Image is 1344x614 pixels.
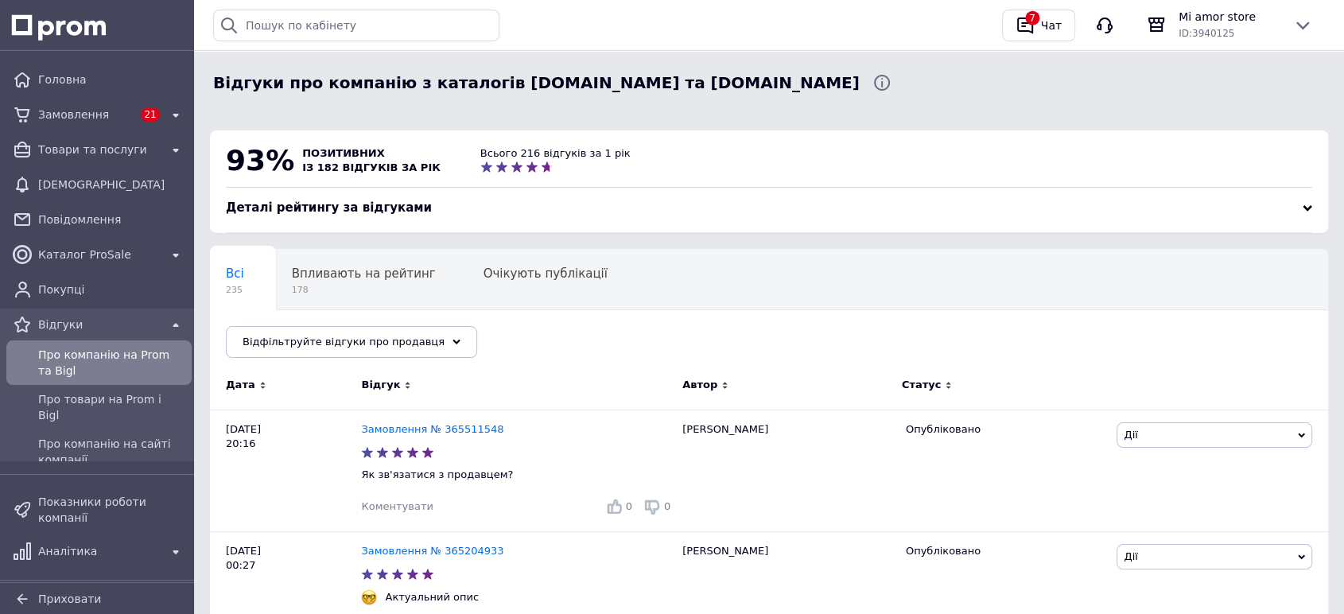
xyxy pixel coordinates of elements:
span: 21 [141,107,159,122]
div: Коментувати [361,499,433,514]
span: Дії [1124,429,1137,441]
span: 178 [292,284,436,296]
div: [PERSON_NAME] [674,410,898,531]
span: Головна [38,72,185,87]
span: Коментувати [361,500,433,512]
span: Статус [902,378,942,392]
a: Замовлення № 365511548 [361,423,503,435]
div: Чат [1038,14,1065,37]
span: Всі [226,266,244,281]
div: Опубліковано [906,422,1105,437]
span: Про компанію на сайті компанії [38,436,185,468]
span: Приховати [38,593,101,605]
span: Каталог ProSale [38,247,160,262]
span: Відфільтруйте відгуки про продавця [243,336,445,348]
img: :nerd_face: [361,589,377,605]
div: Опубліковано [906,544,1105,558]
span: [DEMOGRAPHIC_DATA] [38,177,185,192]
span: Показники роботи компанії [38,494,185,526]
span: Відгуки [38,317,160,332]
div: Деталі рейтингу за відгуками [226,200,1312,216]
span: Дії [1124,550,1137,562]
a: Замовлення № 365204933 [361,545,503,557]
span: Товари та послуги [38,142,160,157]
span: Деталі рейтингу за відгуками [226,200,432,215]
p: Як зв'язатися з продавцем? [361,468,674,482]
span: Відгук [361,378,400,392]
input: Пошук по кабінету [213,10,499,41]
span: Автор [682,378,717,392]
span: Впливають на рейтинг [292,266,436,281]
span: Замовлення [38,107,134,122]
span: Повідомлення [38,212,185,227]
span: із 182 відгуків за рік [302,161,441,173]
span: Mi amor store [1179,9,1280,25]
div: Всього 216 відгуків за 1 рік [480,146,631,161]
span: Покупці [38,282,185,297]
span: 0 [626,500,632,512]
div: Опубліковані без коментаря [210,310,419,371]
span: Очікують публікації [484,266,608,281]
span: позитивних [302,147,385,159]
span: Аналітика [38,543,160,559]
span: Відгуки про компанію з каталогів Prom.ua та Bigl.ua [213,72,860,95]
div: Актуальний опис [381,590,483,604]
span: Опубліковані без комен... [226,327,387,341]
span: 93% [226,144,294,177]
div: [DATE] 20:16 [210,410,361,531]
span: Про товари на Prom і Bigl [38,391,185,423]
span: 235 [226,284,244,296]
span: 0 [664,500,670,512]
span: Дата [226,378,255,392]
span: Про компанію на Prom та Bigl [38,347,185,379]
button: 7Чат [1002,10,1075,41]
span: ID: 3940125 [1179,28,1234,39]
